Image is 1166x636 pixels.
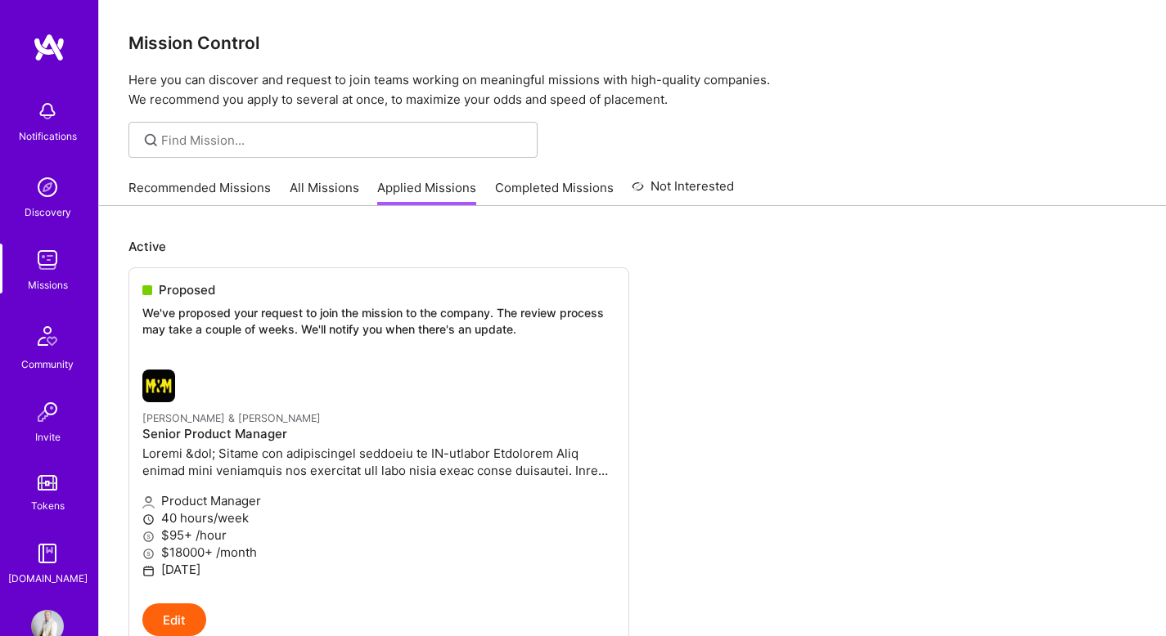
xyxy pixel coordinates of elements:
[142,509,615,526] p: 40 hours/week
[31,95,64,128] img: bell
[495,179,614,206] a: Completed Missions
[31,396,64,428] img: Invite
[142,427,615,441] h4: Senior Product Manager
[161,132,525,149] input: Find Mission...
[142,548,155,560] i: icon MoneyGray
[38,475,57,490] img: tokens
[142,131,160,150] i: icon SearchGrey
[632,177,734,206] a: Not Interested
[31,537,64,570] img: guide book
[28,276,68,293] div: Missions
[21,356,74,373] div: Community
[142,445,615,479] p: Loremi &dol; Sitame con adipiscingel seddoeiu te IN-utlabor Etdolorem Aliq enimad mini veniamquis...
[142,492,615,509] p: Product Manager
[377,179,476,206] a: Applied Missions
[142,544,615,561] p: $18000+ /month
[142,305,615,337] p: We've proposed your request to join the mission to the company. The review process may take a cou...
[31,171,64,204] img: discovery
[290,179,359,206] a: All Missions
[128,238,1137,255] p: Active
[128,179,271,206] a: Recommended Missions
[142,412,321,424] small: [PERSON_NAME] & [PERSON_NAME]
[128,33,1137,53] h3: Mission Control
[142,496,155,508] i: icon Applicant
[142,565,155,577] i: icon Calendar
[128,70,1137,110] p: Here you can discover and request to join teams working on meaningful missions with high-quality ...
[159,281,215,298] span: Proposed
[129,356,628,603] a: Morgan & Morgan company logo[PERSON_NAME] & [PERSON_NAME]Senior Product ManagerLoremi &dol; Sitam...
[142,531,155,543] i: icon MoneyGray
[33,33,65,62] img: logo
[142,561,615,578] p: [DATE]
[25,204,71,221] div: Discovery
[142,370,175,402] img: Morgan & Morgan company logo
[142,526,615,544] p: $95+ /hour
[8,570,88,587] div: [DOMAIN_NAME]
[142,603,206,636] button: Edit
[28,316,67,356] img: Community
[142,513,155,526] i: icon Clock
[31,244,64,276] img: teamwork
[35,428,61,446] div: Invite
[19,128,77,145] div: Notifications
[31,497,65,514] div: Tokens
